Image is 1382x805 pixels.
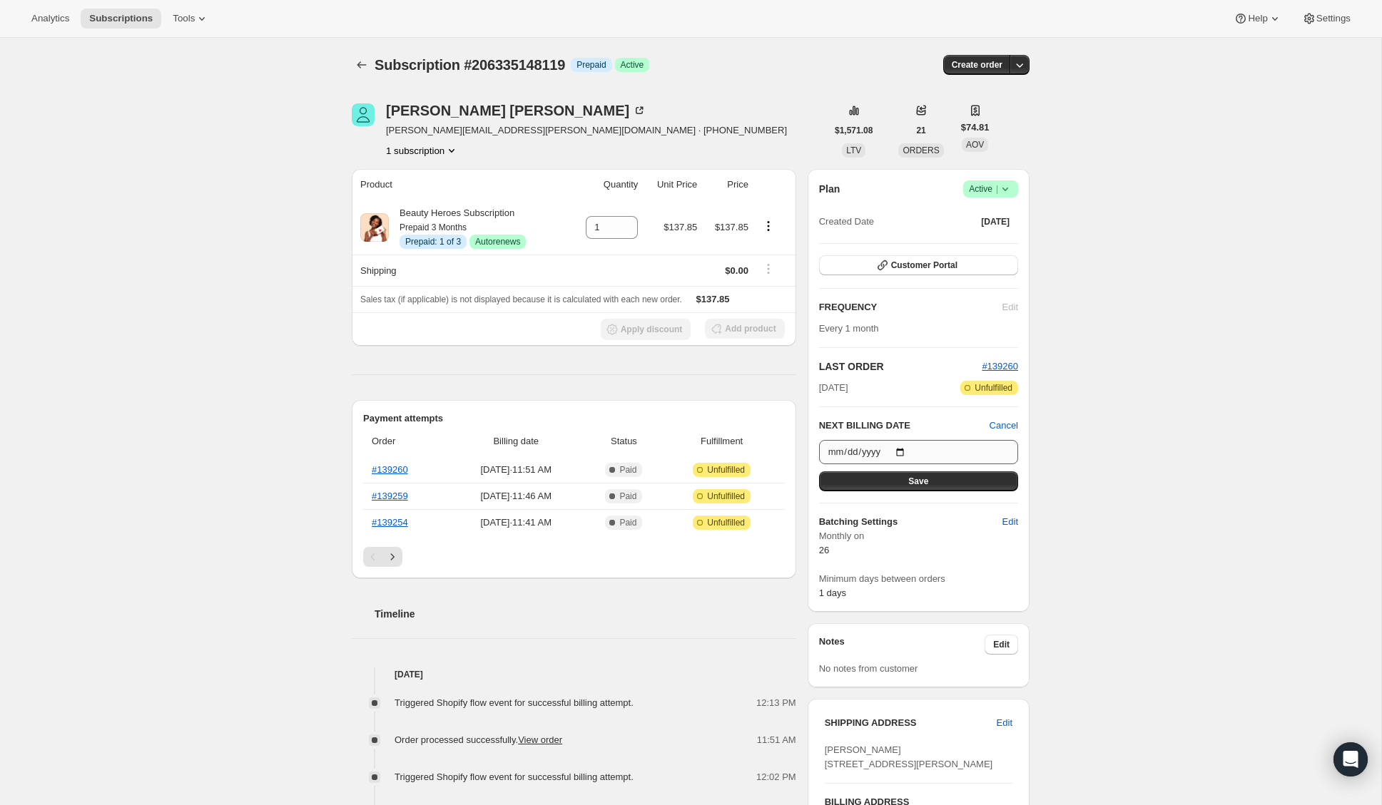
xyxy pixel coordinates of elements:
[846,145,861,155] span: LTV
[819,588,846,598] span: 1 days
[975,382,1012,394] span: Unfulfilled
[352,169,569,200] th: Product
[982,359,1018,374] button: #139260
[360,294,682,304] span: Sales tax (if applicable) is not displayed because it is calculated with each new order.
[518,734,562,745] a: View order
[819,300,1002,314] h2: FREQUENCY
[966,140,984,150] span: AOV
[352,55,372,75] button: Subscriptions
[619,491,636,502] span: Paid
[701,169,753,200] th: Price
[31,13,69,24] span: Analytics
[452,516,580,530] span: [DATE] · 11:41 AM
[825,716,997,730] h3: SHIPPING ADDRESS
[395,771,634,782] span: Triggered Shopify flow event for successful billing attempt.
[569,169,642,200] th: Quantity
[819,545,829,555] span: 26
[619,464,636,476] span: Paid
[375,57,565,73] span: Subscription #206335148119
[819,182,840,196] h2: Plan
[363,426,447,457] th: Order
[1002,515,1018,529] span: Edit
[988,712,1021,734] button: Edit
[819,663,918,674] span: No notes from customer
[1248,13,1267,24] span: Help
[405,236,461,247] span: Prepaid: 1 of 3
[619,517,636,528] span: Paid
[819,359,982,374] h2: LAST ORDER
[23,9,78,29] button: Analytics
[952,59,1002,71] span: Create order
[990,419,1018,433] button: Cancel
[452,463,580,477] span: [DATE] · 11:51 AM
[757,218,780,234] button: Product actions
[642,169,701,200] th: Unit Price
[696,294,730,304] span: $137.85
[943,55,1011,75] button: Create order
[576,59,606,71] span: Prepaid
[996,183,998,195] span: |
[363,547,785,567] nav: Pagination
[1294,9,1359,29] button: Settings
[994,511,1027,533] button: Edit
[819,323,879,334] span: Every 1 month
[819,215,874,229] span: Created Date
[395,734,562,745] span: Order processed successfully.
[825,744,993,769] span: [PERSON_NAME] [STREET_ADDRESS][PERSON_NAME]
[363,411,785,426] h2: Payment attempts
[891,260,957,271] span: Customer Portal
[1316,13,1351,24] span: Settings
[352,667,796,682] h4: [DATE]
[707,464,745,476] span: Unfulfilled
[360,213,389,242] img: product img
[819,419,990,433] h2: NEXT BILLING DATE
[395,697,634,708] span: Triggered Shopify flow event for successful billing attempt.
[400,222,467,232] small: Prepaid 3 Months
[908,476,928,487] span: Save
[386,143,459,158] button: Product actions
[372,517,408,528] a: #139254
[173,13,195,24] span: Tools
[819,381,848,395] span: [DATE]
[819,255,1018,275] button: Customer Portal
[386,123,787,138] span: [PERSON_NAME][EMAIL_ADDRESS][PERSON_NAME][DOMAIN_NAME] · [PHONE_NUMBER]
[621,59,644,71] span: Active
[475,236,520,247] span: Autorenews
[819,572,1018,586] span: Minimum days between orders
[715,222,748,232] span: $137.85
[452,434,580,448] span: Billing date
[993,639,1010,650] span: Edit
[382,547,402,567] button: Next
[89,13,153,24] span: Subscriptions
[352,103,375,126] span: Claudette Muldowney
[819,471,1018,491] button: Save
[756,696,796,710] span: 12:13 PM
[757,261,780,277] button: Shipping actions
[452,489,580,503] span: [DATE] · 11:46 AM
[819,635,985,655] h3: Notes
[1333,742,1368,776] div: Open Intercom Messenger
[757,733,796,747] span: 11:51 AM
[372,464,408,475] a: #139260
[908,121,934,140] button: 21
[81,9,161,29] button: Subscriptions
[386,103,646,118] div: [PERSON_NAME] [PERSON_NAME]
[707,491,745,502] span: Unfulfilled
[375,607,796,621] h2: Timeline
[725,265,748,276] span: $0.00
[819,529,1018,543] span: Monthly on
[389,206,526,249] div: Beauty Heroes Subscription
[982,361,1018,371] a: #139260
[826,121,881,140] button: $1,571.08
[835,125,873,136] span: $1,571.08
[756,770,796,784] span: 12:02 PM
[664,222,697,232] span: $137.85
[981,216,1010,227] span: [DATE]
[589,434,659,448] span: Status
[668,434,776,448] span: Fulfillment
[707,517,745,528] span: Unfulfilled
[997,716,1012,730] span: Edit
[1225,9,1290,29] button: Help
[372,491,408,501] a: #139259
